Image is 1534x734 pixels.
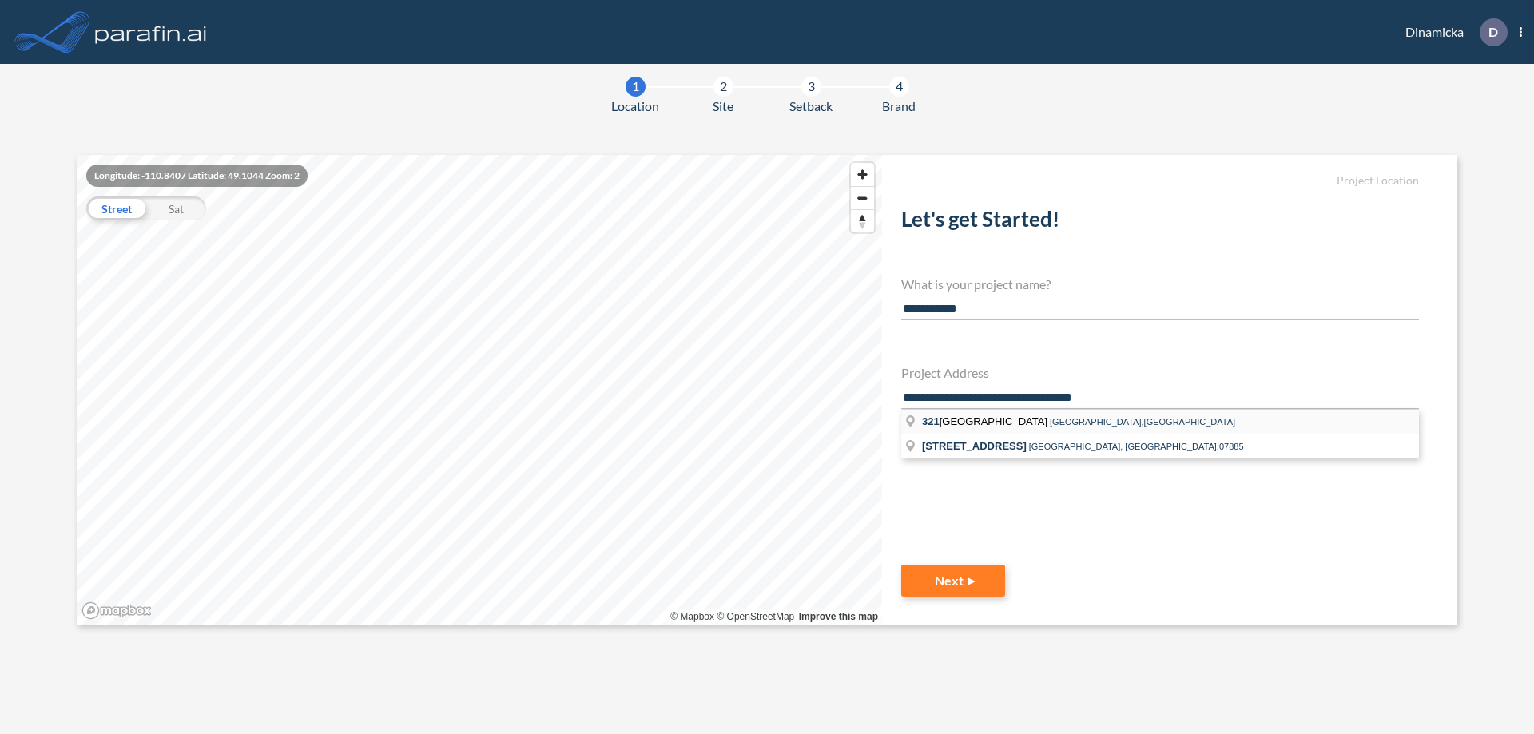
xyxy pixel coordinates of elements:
h2: Let's get Started! [901,207,1419,238]
span: Brand [882,97,916,116]
a: Improve this map [799,611,878,622]
img: logo [92,16,210,48]
canvas: Map [77,155,882,625]
div: Dinamicka [1381,18,1522,46]
h4: What is your project name? [901,276,1419,292]
span: [STREET_ADDRESS] [922,440,1027,452]
div: Sat [146,196,206,220]
span: [GEOGRAPHIC_DATA] [922,415,1050,427]
span: [GEOGRAPHIC_DATA], [GEOGRAPHIC_DATA],07885 [1029,442,1244,451]
button: Zoom in [851,163,874,186]
p: D [1488,25,1498,39]
div: 2 [713,77,733,97]
span: [GEOGRAPHIC_DATA],[GEOGRAPHIC_DATA] [1050,417,1235,427]
button: Zoom out [851,186,874,209]
button: Next [901,565,1005,597]
a: OpenStreetMap [717,611,794,622]
div: 3 [801,77,821,97]
span: Site [713,97,733,116]
span: Location [611,97,659,116]
button: Reset bearing to north [851,209,874,232]
h4: Project Address [901,365,1419,380]
div: 1 [626,77,646,97]
span: Reset bearing to north [851,210,874,232]
span: 321 [922,415,940,427]
a: Mapbox homepage [81,601,152,620]
div: Longitude: -110.8407 Latitude: 49.1044 Zoom: 2 [86,165,308,187]
span: Zoom out [851,187,874,209]
div: Street [86,196,146,220]
span: Setback [789,97,833,116]
div: 4 [889,77,909,97]
h5: Project Location [901,174,1419,188]
a: Mapbox [670,611,714,622]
